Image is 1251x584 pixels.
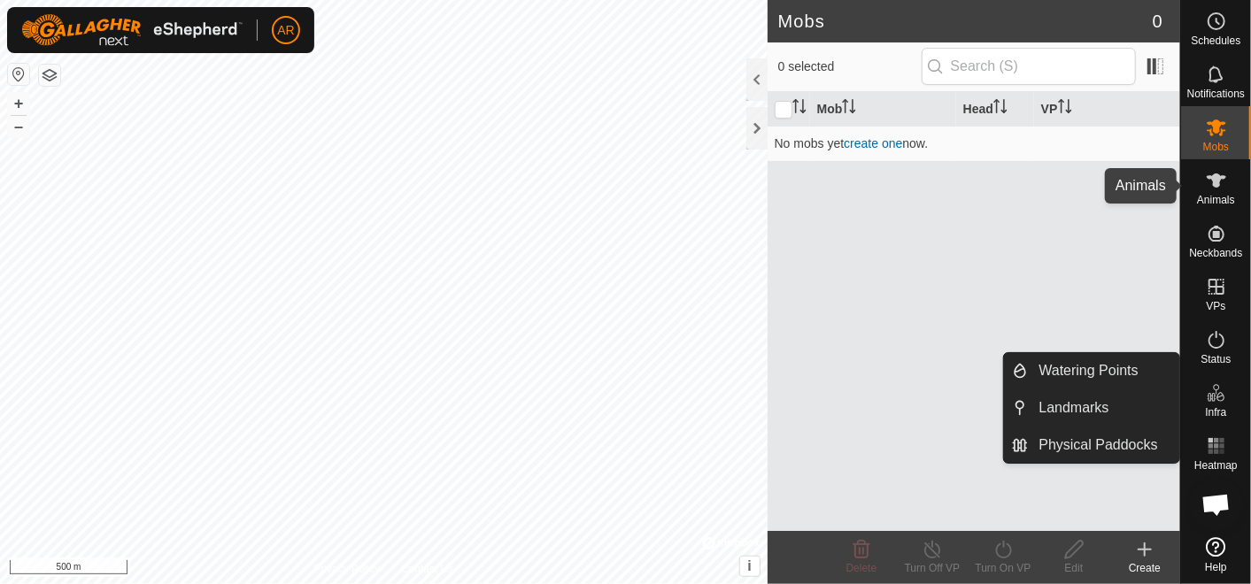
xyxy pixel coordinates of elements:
[1039,397,1109,419] span: Landmarks
[1004,353,1179,388] li: Watering Points
[1189,248,1242,258] span: Neckbands
[1205,407,1226,418] span: Infra
[8,116,29,137] button: –
[810,92,956,127] th: Mob
[968,560,1039,576] div: Turn On VP
[1109,560,1180,576] div: Create
[842,102,856,116] p-sorticon: Activate to sort
[1203,142,1229,152] span: Mobs
[1004,427,1179,463] li: Physical Paddocks
[1197,195,1235,205] span: Animals
[897,560,968,576] div: Turn Off VP
[313,561,380,577] a: Privacy Policy
[1029,427,1180,463] a: Physical Paddocks
[844,136,902,150] a: create one
[747,558,751,573] span: i
[1039,360,1139,381] span: Watering Points
[922,48,1136,85] input: Search (S)
[1039,560,1109,576] div: Edit
[401,561,453,577] a: Contact Us
[792,102,807,116] p-sorticon: Activate to sort
[1039,434,1158,456] span: Physical Paddocks
[956,92,1034,127] th: Head
[1181,530,1251,580] a: Help
[768,126,1180,161] td: No mobs yet now.
[1034,92,1180,127] th: VP
[993,102,1008,116] p-sorticon: Activate to sort
[1206,301,1225,311] span: VPs
[1029,353,1180,388] a: Watering Points
[1190,478,1243,531] div: Open chat
[8,64,29,85] button: Reset Map
[1191,35,1240,46] span: Schedules
[8,93,29,114] button: +
[846,562,877,574] span: Delete
[21,14,243,46] img: Gallagher Logo
[277,21,294,40] span: AR
[778,58,922,76] span: 0 selected
[778,11,1153,32] h2: Mobs
[1201,354,1231,365] span: Status
[1029,390,1180,426] a: Landmarks
[39,65,60,86] button: Map Layers
[1058,102,1072,116] p-sorticon: Activate to sort
[1153,8,1162,35] span: 0
[1004,390,1179,426] li: Landmarks
[1187,88,1245,99] span: Notifications
[740,557,760,576] button: i
[1194,460,1238,471] span: Heatmap
[1205,562,1227,572] span: Help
